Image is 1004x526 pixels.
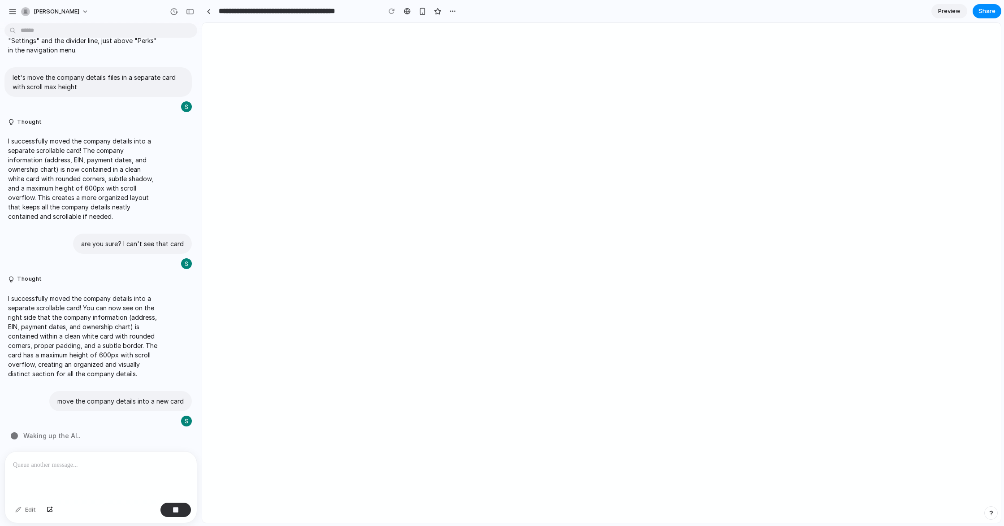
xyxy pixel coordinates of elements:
[89,52,96,59] img: tab_keywords_by_traffic_grey.svg
[978,7,995,16] span: Share
[25,14,44,22] div: v 4.0.25
[24,52,31,59] img: tab_domain_overview_orange.svg
[99,53,151,59] div: Keywords by Traffic
[57,396,184,406] p: move the company details into a new card
[81,239,184,248] p: are you sure? I can't see that card
[17,4,93,19] button: [PERSON_NAME]
[14,23,22,30] img: website_grey.svg
[931,4,967,18] a: Preview
[34,7,79,16] span: [PERSON_NAME]
[23,431,81,440] span: Waking up the AI ..
[14,14,22,22] img: logo_orange.svg
[938,7,961,16] span: Preview
[23,23,99,30] div: Domain: [DOMAIN_NAME]
[13,73,184,91] p: let's move the company details files in a separate card with scroll max height
[8,136,158,221] p: I successfully moved the company details into a separate scrollable card! The company information...
[34,53,80,59] div: Domain Overview
[8,294,158,378] p: I successfully moved the company details into a separate scrollable card! You can now see on the ...
[973,4,1001,18] button: Share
